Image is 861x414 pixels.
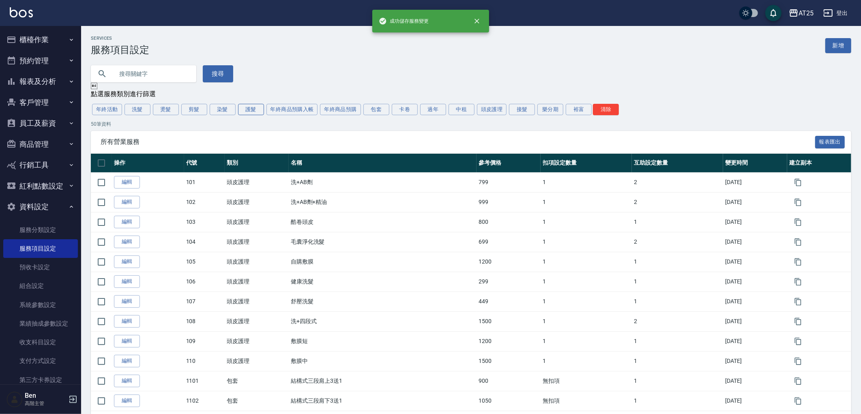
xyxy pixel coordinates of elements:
td: 1 [632,331,723,351]
td: 1200 [477,252,541,272]
td: 107 [184,292,225,311]
p: 50 筆資料 [91,120,851,128]
button: 年終商品預購入帳 [266,104,318,115]
th: 操作 [112,154,184,173]
button: 頭皮護理 [477,104,507,115]
td: 毛囊淨化洗髮 [289,232,477,252]
td: 結構式三段肩下3送1 [289,391,477,411]
td: 頭皮護理 [225,212,289,232]
th: 變更時間 [723,154,787,173]
td: 109 [184,331,225,351]
td: 頭皮護理 [225,292,289,311]
a: 支付方式設定 [3,352,78,370]
button: 接髮 [509,104,535,115]
span: 所有營業服務 [101,138,815,146]
button: 包套 [363,104,389,115]
td: 舒壓洗髮 [289,292,477,311]
button: 剪髮 [181,104,207,115]
td: 106 [184,272,225,292]
button: close [468,12,486,30]
td: [DATE] [723,172,787,192]
td: 1 [632,212,723,232]
td: 999 [477,192,541,212]
td: 敷膜短 [289,331,477,351]
button: 登出 [820,6,851,21]
button: 清除 [593,104,619,115]
td: 103 [184,212,225,232]
button: 報表及分析 [3,71,78,92]
td: 無扣項 [541,371,632,391]
td: 799 [477,172,541,192]
a: 編輯 [114,255,140,268]
button: 櫃檯作業 [3,29,78,50]
td: 頭皮護理 [225,331,289,351]
a: 新增 [825,38,851,53]
td: 頭皮護理 [225,351,289,371]
td: 頭皮護理 [225,172,289,192]
a: 編輯 [114,335,140,348]
a: 報表匯出 [815,137,845,145]
a: 編輯 [114,176,140,189]
td: [DATE] [723,192,787,212]
button: 染髮 [210,104,236,115]
td: 頭皮護理 [225,272,289,292]
td: 1 [632,391,723,411]
td: 105 [184,252,225,272]
td: 2 [632,311,723,331]
td: 2 [632,232,723,252]
a: 業績抽成參數設定 [3,314,78,333]
th: 名稱 [289,154,477,173]
td: 108 [184,311,225,331]
td: 自購敷膜 [289,252,477,272]
td: 洗+AB劑 [289,172,477,192]
td: 頭皮護理 [225,192,289,212]
button: 樂分期 [537,104,563,115]
button: 員工及薪資 [3,113,78,134]
td: 頭皮護理 [225,252,289,272]
td: [DATE] [723,331,787,351]
td: [DATE] [723,292,787,311]
img: Person [6,391,23,408]
td: 299 [477,272,541,292]
td: [DATE] [723,311,787,331]
td: 包套 [225,371,289,391]
button: 行銷工具 [3,154,78,176]
td: 敷膜中 [289,351,477,371]
button: 裕富 [566,104,592,115]
button: 洗髮 [125,104,150,115]
button: 中租 [449,104,475,115]
td: 101 [184,172,225,192]
td: [DATE] [723,252,787,272]
button: save [765,5,782,21]
td: 110 [184,351,225,371]
td: 1 [541,172,632,192]
input: 搜尋關鍵字 [114,63,190,85]
a: 預收卡設定 [3,258,78,277]
a: 編輯 [114,295,140,308]
td: 1 [541,252,632,272]
td: 1500 [477,351,541,371]
td: 酷卷頭皮 [289,212,477,232]
td: 健康洗髮 [289,272,477,292]
a: 編輯 [114,395,140,407]
td: [DATE] [723,351,787,371]
td: 2 [632,172,723,192]
button: 紅利點數設定 [3,176,78,197]
a: 編輯 [114,196,140,208]
a: 收支科目設定 [3,333,78,352]
td: [DATE] [723,232,787,252]
a: 編輯 [114,236,140,248]
th: 參考價格 [477,154,541,173]
button: 年終活動 [92,104,122,115]
a: 第三方卡券設定 [3,371,78,389]
td: 1 [541,232,632,252]
a: 編輯 [114,275,140,288]
td: 102 [184,192,225,212]
button: 預約管理 [3,50,78,71]
a: 編輯 [114,216,140,228]
td: 1 [541,192,632,212]
td: 1 [541,311,632,331]
td: 1 [632,252,723,272]
button: AT25 [786,5,817,21]
th: 代號 [184,154,225,173]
